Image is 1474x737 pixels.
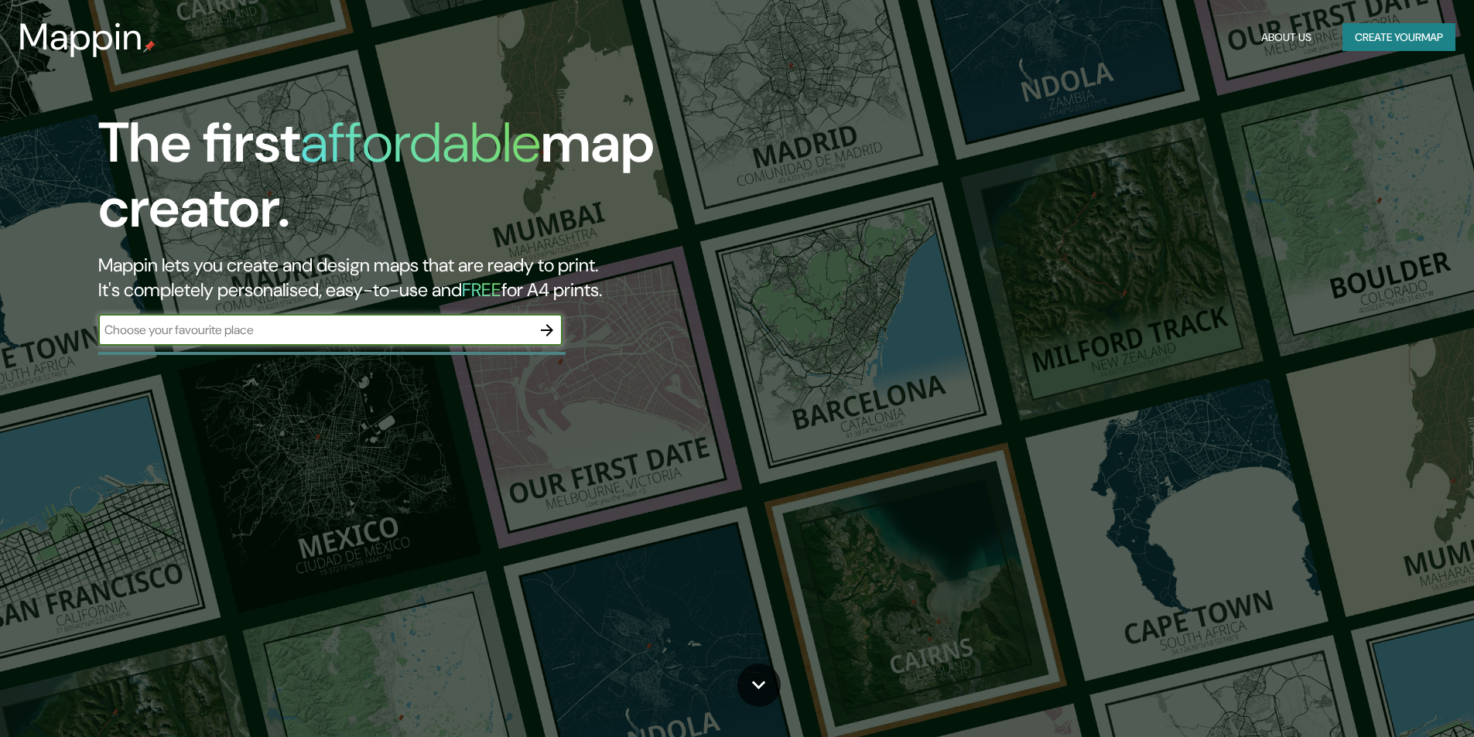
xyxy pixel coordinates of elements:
img: mappin-pin [143,40,156,53]
h3: Mappin [19,15,143,59]
input: Choose your favourite place [98,321,532,339]
button: About Us [1255,23,1318,52]
button: Create yourmap [1342,23,1455,52]
h1: affordable [300,107,541,179]
h5: FREE [462,278,501,302]
h1: The first map creator. [98,111,836,253]
h2: Mappin lets you create and design maps that are ready to print. It's completely personalised, eas... [98,253,836,302]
